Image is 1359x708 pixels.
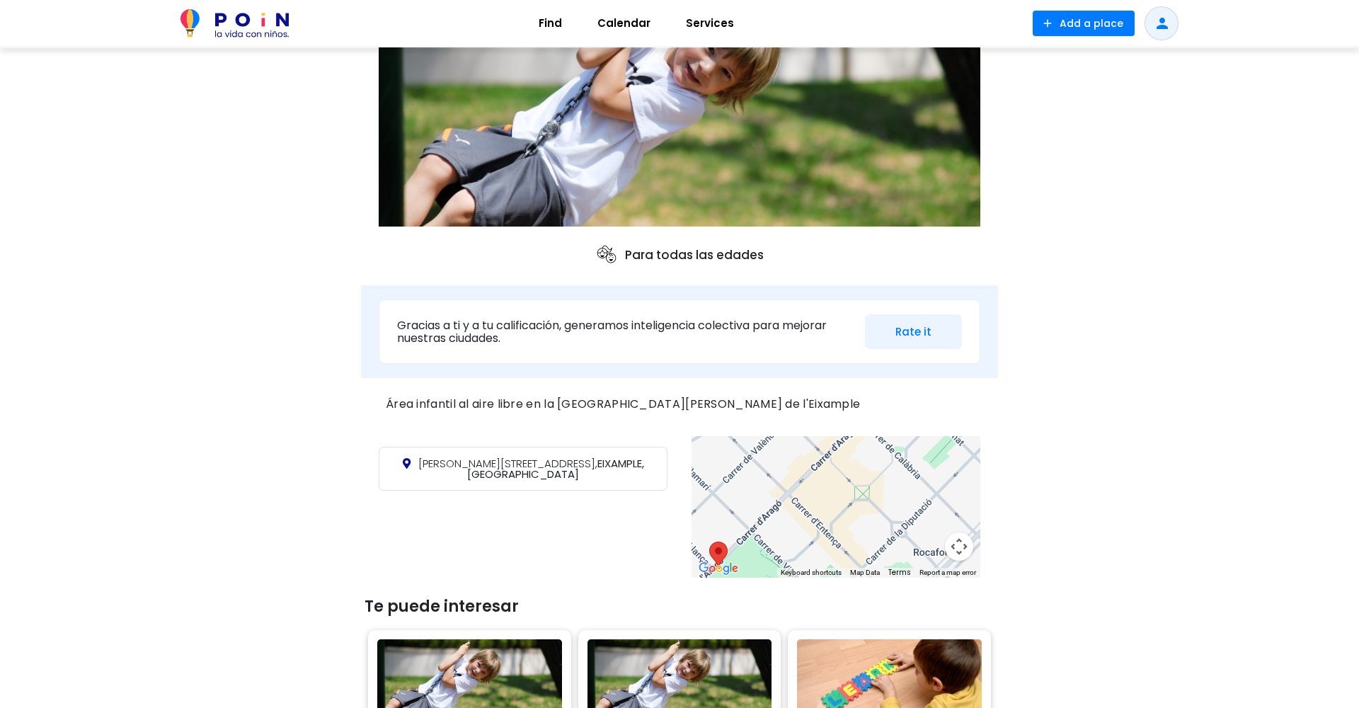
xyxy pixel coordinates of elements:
span: Find [532,12,568,35]
div: Área infantil al aire libre en la [GEOGRAPHIC_DATA][PERSON_NAME] de l'Eixample [379,392,980,416]
button: Keyboard shortcuts [781,568,842,578]
a: Calendar [580,6,668,40]
button: Map Data [850,568,880,578]
span: [PERSON_NAME][STREET_ADDRESS], [418,456,597,471]
a: Open this area in Google Maps (opens a new window) [695,559,742,578]
p: Gracias a ti y a tu calificación, generamos inteligencia colectiva para mejorar nuestras ciudades. [397,319,854,344]
button: Rate it [865,314,962,349]
a: Report a map error [919,569,976,576]
img: POiN [180,9,289,38]
a: Services [668,6,752,40]
h3: Te puede interesar [365,598,994,616]
button: Map camera controls [945,532,973,561]
a: Find [521,6,580,40]
span: EIXAMPLE, [GEOGRAPHIC_DATA] [418,456,644,481]
span: Calendar [591,12,657,35]
p: Para todas las edades [595,244,764,266]
a: Terms (opens in new tab) [888,567,911,578]
img: ages icon [595,244,618,266]
span: Services [679,12,740,35]
img: Google [695,559,742,578]
button: Add a place [1033,11,1135,36]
